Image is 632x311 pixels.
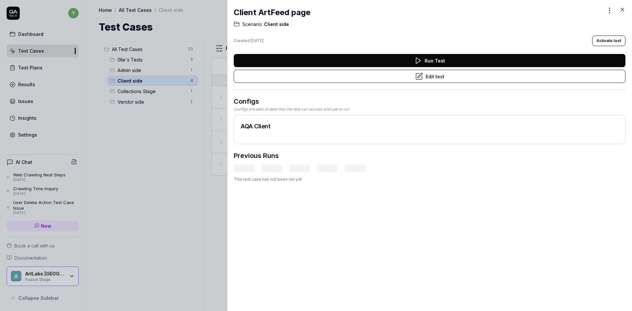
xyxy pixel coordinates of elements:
[234,70,625,83] button: Edit test
[242,21,263,28] span: Scenario:
[592,36,625,46] button: Activate test
[241,122,619,131] h2: AQA Client
[234,176,625,182] div: This test case has not been run yet
[234,38,264,44] div: Created
[250,38,264,43] time: [DATE]
[234,96,625,106] h3: Configs
[234,7,310,18] h2: Client ArtFeed page
[263,21,289,28] span: Client side
[234,151,279,161] h3: Previous Runs
[234,106,625,112] div: Configs are sets of data that the test can access and use to run
[234,54,625,67] button: Run Test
